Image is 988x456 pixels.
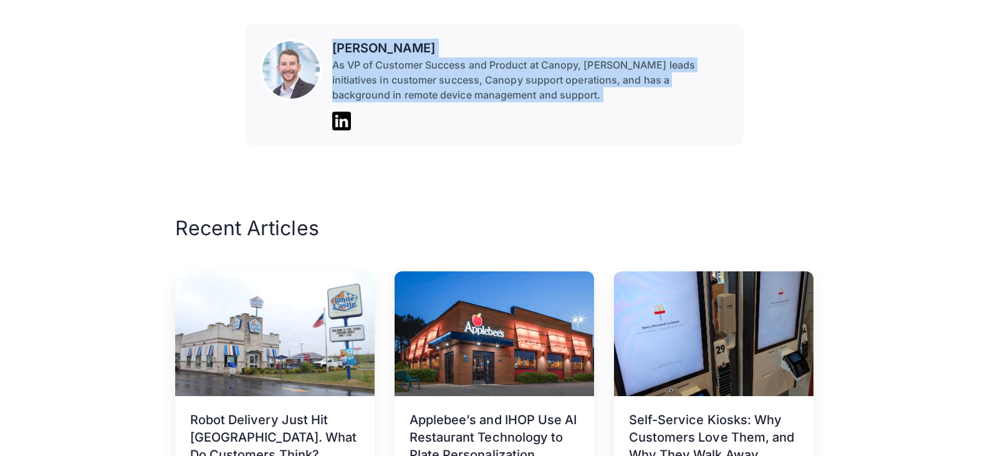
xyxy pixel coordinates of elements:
[332,57,729,102] p: As VP of Customer Success and Product at Canopy, [PERSON_NAME] leads initiatives in customer succ...
[332,39,729,57] p: [PERSON_NAME]
[175,215,319,241] h2: Recent Articles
